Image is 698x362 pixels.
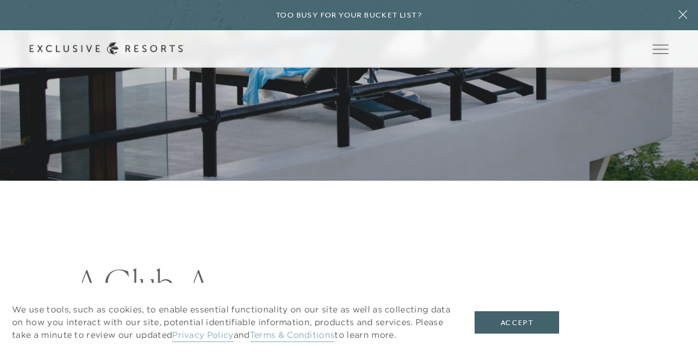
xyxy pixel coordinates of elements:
[475,311,559,334] button: Accept
[250,329,335,342] a: Terms & Conditions
[172,329,233,342] a: Privacy Policy
[12,303,450,341] p: We use tools, such as cookies, to enable essential functionality on our site as well as collectin...
[276,10,422,21] h6: Too busy for your bucket list?
[653,45,668,53] button: Open navigation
